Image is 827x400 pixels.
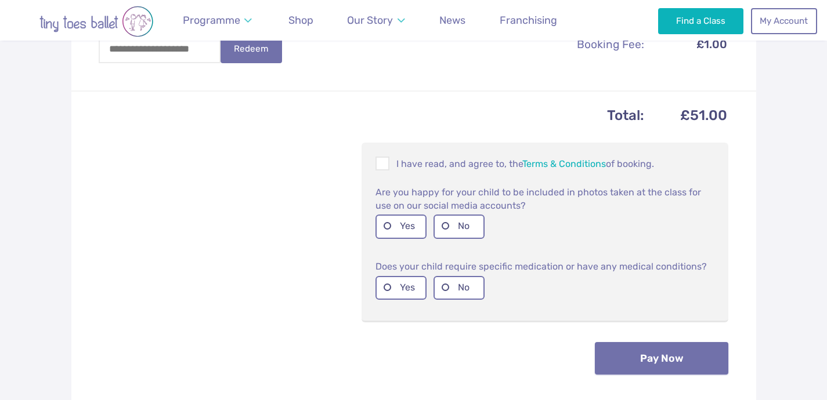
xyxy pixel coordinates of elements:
button: Redeem [221,34,282,63]
td: £1.00 [646,35,727,54]
a: Programme [178,8,258,34]
a: Find a Class [658,8,743,34]
img: tiny toes ballet [15,6,178,37]
p: Does your child require specific medication or have any medical conditions? [375,260,714,274]
td: £51.00 [646,104,727,128]
span: Our Story [347,14,393,26]
a: Shop [283,8,319,34]
a: News [434,8,471,34]
th: Total: [100,104,645,128]
p: Are you happy for your child to be included in photos taken at the class for use on our social me... [375,186,714,212]
label: No [434,276,485,300]
a: Our Story [342,8,410,34]
button: Pay Now [595,342,728,374]
a: Franchising [494,8,562,34]
label: No [434,214,485,238]
label: Yes [375,214,427,238]
a: My Account [751,8,817,34]
th: Booking Fee: [521,35,645,54]
span: News [439,14,465,26]
span: Shop [288,14,313,26]
a: Terms & Conditions [522,158,606,169]
span: Programme [183,14,240,26]
p: I have read, and agree to, the of booking. [375,157,714,170]
label: Yes [375,276,427,300]
span: Franchising [500,14,557,26]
